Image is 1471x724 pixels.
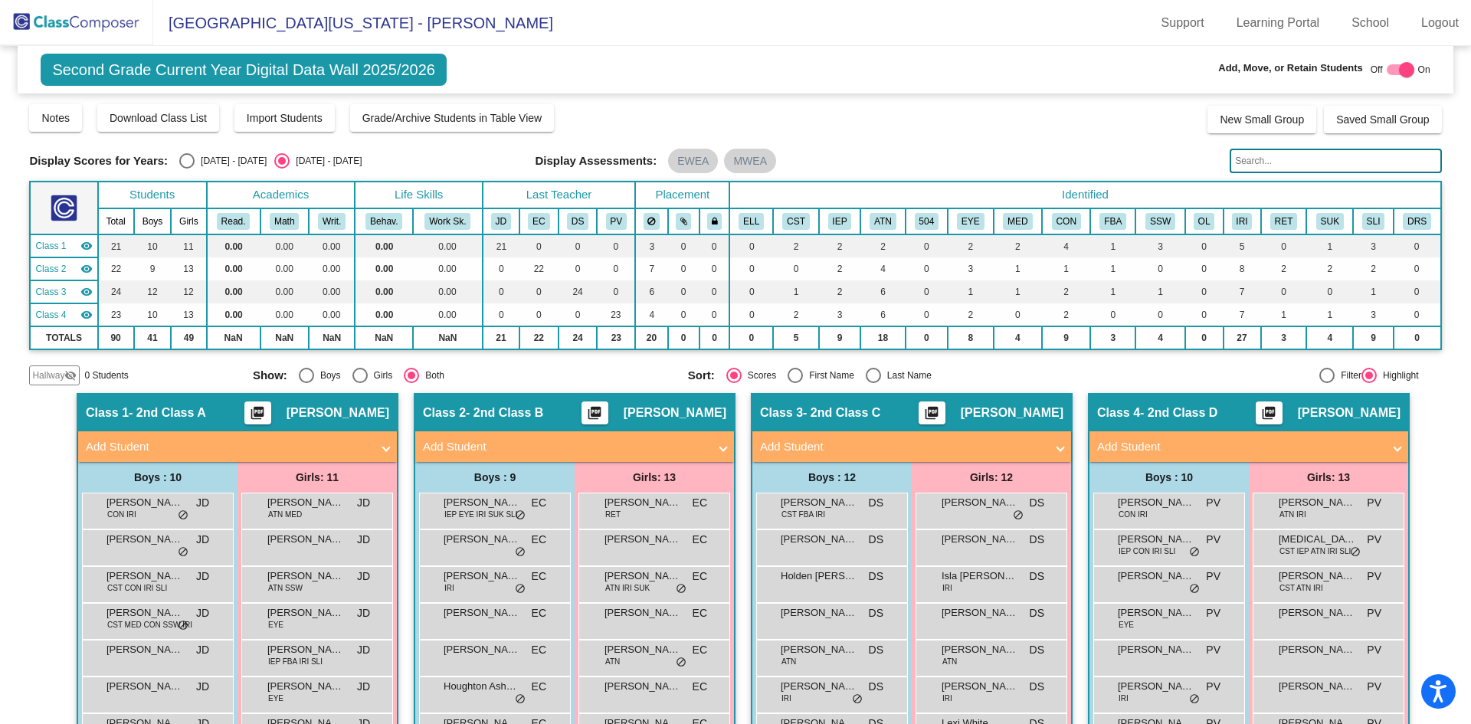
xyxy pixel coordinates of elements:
[98,326,134,349] td: 90
[1270,213,1298,230] button: RET
[559,280,598,303] td: 24
[98,234,134,257] td: 21
[519,326,559,349] td: 22
[948,280,994,303] td: 1
[819,208,860,234] th: Individualized Education Plan
[1394,234,1441,257] td: 0
[994,326,1042,349] td: 4
[98,257,134,280] td: 22
[207,182,355,208] th: Academics
[1261,326,1307,349] td: 3
[80,309,93,321] mat-icon: visibility
[922,405,941,427] mat-icon: picture_as_pdf
[729,326,773,349] td: 0
[32,369,64,382] span: Hallway
[559,303,598,326] td: 0
[994,280,1042,303] td: 1
[98,280,134,303] td: 24
[30,257,97,280] td: Erin Claeys - 2nd Class B
[994,234,1042,257] td: 2
[773,326,819,349] td: 5
[1135,326,1184,349] td: 4
[597,208,635,234] th: Polly Voss
[41,54,447,86] span: Second Grade Current Year Digital Data Wall 2025/2026
[994,208,1042,234] th: Daily Medication
[309,326,355,349] td: NaN
[870,213,896,230] button: ATN
[668,257,699,280] td: 0
[699,326,730,349] td: 0
[1261,303,1307,326] td: 1
[355,257,413,280] td: 0.00
[1220,113,1304,126] span: New Small Group
[1224,208,1261,234] th: IRIP
[413,326,483,349] td: NaN
[483,257,519,280] td: 0
[668,326,699,349] td: 0
[1042,326,1090,349] td: 9
[773,257,819,280] td: 0
[491,213,511,230] button: JD
[1042,208,1090,234] th: Conners Completed
[1316,213,1344,230] button: SUK
[29,154,168,168] span: Display Scores for Years:
[423,438,708,456] mat-panel-title: Add Student
[635,303,667,326] td: 4
[483,303,519,326] td: 0
[803,369,854,382] div: First Name
[134,280,172,303] td: 12
[97,104,219,132] button: Download Class List
[1224,257,1261,280] td: 8
[729,182,1440,208] th: Identified
[1256,401,1283,424] button: Print Students Details
[860,208,906,234] th: Poor Attendance
[773,234,819,257] td: 2
[773,280,819,303] td: 1
[1224,303,1261,326] td: 7
[961,405,1063,421] span: [PERSON_NAME]
[1298,405,1401,421] span: [PERSON_NAME]
[860,326,906,349] td: 18
[567,213,588,230] button: DS
[483,182,635,208] th: Last Teacher
[413,257,483,280] td: 0.00
[559,326,598,349] td: 24
[355,280,413,303] td: 0.00
[1394,326,1441,349] td: 0
[424,213,470,230] button: Work Sk.
[1394,208,1441,234] th: Dr. Sloane
[134,234,172,257] td: 10
[906,326,948,349] td: 0
[1224,234,1261,257] td: 5
[134,208,172,234] th: Boys
[1353,208,1393,234] th: Speech/Language Services
[1194,213,1215,230] button: OL
[881,369,932,382] div: Last Name
[597,326,635,349] td: 23
[1135,280,1184,303] td: 1
[1185,257,1224,280] td: 0
[134,326,172,349] td: 41
[1042,257,1090,280] td: 1
[29,104,82,132] button: Notes
[1207,106,1316,133] button: New Small Group
[110,112,207,124] span: Download Class List
[355,182,482,208] th: Life Skills
[234,104,335,132] button: Import Students
[782,213,810,230] button: CST
[260,257,309,280] td: 0.00
[739,213,764,230] button: ELL
[238,462,397,493] div: Girls: 11
[957,213,984,230] button: EYE
[1306,303,1353,326] td: 1
[948,257,994,280] td: 3
[724,149,776,173] mat-chip: MWEA
[270,213,299,230] button: Math
[84,369,128,382] span: 0 Students
[819,234,860,257] td: 2
[1403,213,1431,230] button: DRS
[368,369,393,382] div: Girls
[1042,280,1090,303] td: 2
[752,431,1071,462] mat-expansion-panel-header: Add Student
[171,280,206,303] td: 12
